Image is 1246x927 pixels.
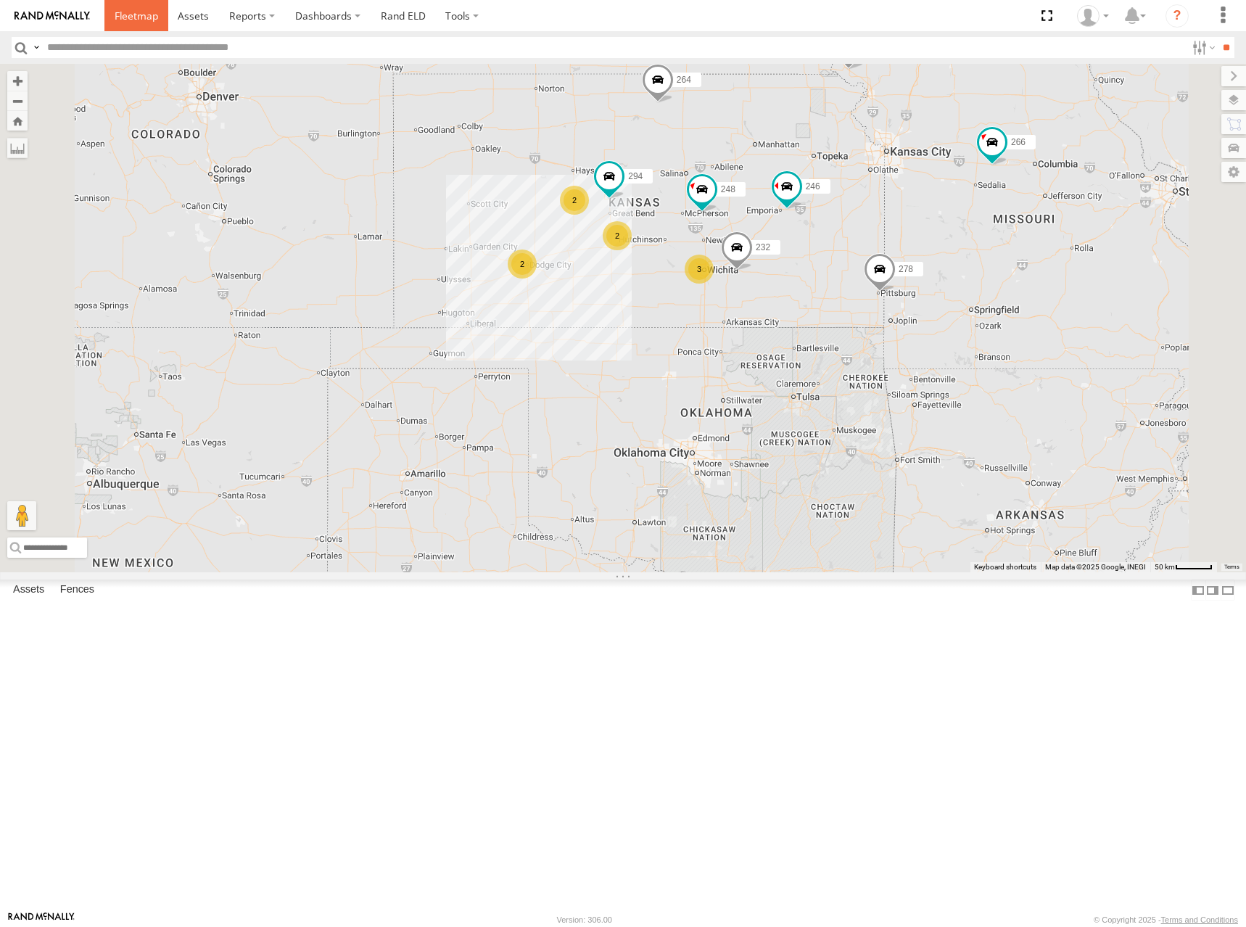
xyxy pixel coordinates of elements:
[6,580,51,601] label: Assets
[7,138,28,158] label: Measure
[628,171,643,181] span: 294
[685,255,714,284] div: 3
[557,915,612,924] div: Version: 306.00
[1221,580,1235,601] label: Hide Summary Table
[1155,563,1175,571] span: 50 km
[721,184,735,194] span: 248
[974,562,1036,572] button: Keyboard shortcuts
[1094,915,1238,924] div: © Copyright 2025 -
[560,186,589,215] div: 2
[1045,563,1146,571] span: Map data ©2025 Google, INEGI
[806,181,820,191] span: 246
[1191,580,1205,601] label: Dock Summary Table to the Left
[1165,4,1189,28] i: ?
[1072,5,1114,27] div: Shane Miller
[7,91,28,111] button: Zoom out
[7,111,28,131] button: Zoom Home
[1224,564,1239,569] a: Terms (opens in new tab)
[30,37,42,58] label: Search Query
[677,74,691,84] span: 264
[1205,580,1220,601] label: Dock Summary Table to the Right
[603,221,632,250] div: 2
[53,580,102,601] label: Fences
[508,250,537,279] div: 2
[1150,562,1217,572] button: Map Scale: 50 km per 48 pixels
[1161,915,1238,924] a: Terms and Conditions
[7,501,36,530] button: Drag Pegman onto the map to open Street View
[756,242,770,252] span: 232
[7,71,28,91] button: Zoom in
[8,912,75,927] a: Visit our Website
[1011,136,1026,147] span: 266
[1221,162,1246,182] label: Map Settings
[899,264,913,274] span: 278
[1187,37,1218,58] label: Search Filter Options
[15,11,90,21] img: rand-logo.svg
